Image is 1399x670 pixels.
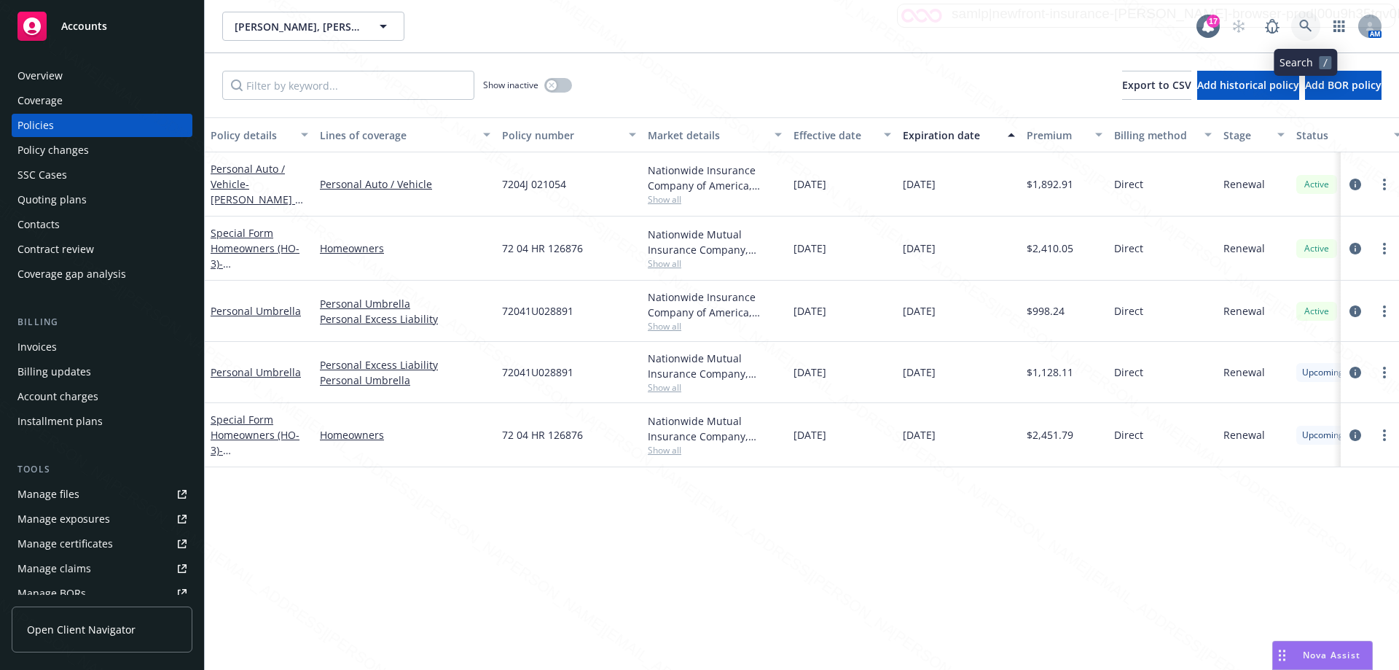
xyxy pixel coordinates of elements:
span: $2,410.05 [1027,241,1073,256]
span: Show inactive [483,79,538,91]
a: Homeowners [320,427,490,443]
div: Account charges [17,385,98,408]
span: $1,128.11 [1027,365,1073,380]
div: Billing method [1114,128,1196,143]
button: Policy number [496,117,642,152]
a: Policy changes [12,139,192,162]
a: more [1376,240,1393,257]
div: Contacts [17,213,60,236]
span: Upcoming [1302,366,1344,379]
a: Policies [12,114,192,137]
a: Personal Umbrella [320,296,490,311]
div: Contract review [17,238,94,261]
input: Filter by keyword... [222,71,474,100]
span: Add BOR policy [1305,78,1382,92]
span: Accounts [61,20,107,32]
span: Active [1302,178,1331,191]
a: circleInformation [1347,240,1364,257]
span: Direct [1114,427,1143,443]
a: Special Form Homeowners (HO-3) [211,413,303,488]
span: 72 04 HR 126876 [502,427,583,443]
a: Personal Excess Liability [320,311,490,327]
button: Export to CSV [1122,71,1191,100]
span: [DATE] [793,241,826,256]
span: Renewal [1223,365,1265,380]
a: Special Form Homeowners (HO-3) [211,226,303,301]
div: Effective date [793,128,875,143]
div: Manage claims [17,557,91,580]
div: Manage BORs [17,582,86,605]
a: circleInformation [1347,364,1364,381]
div: Installment plans [17,410,103,433]
span: Show all [648,444,782,456]
span: [DATE] [903,176,936,192]
a: Contacts [12,213,192,236]
a: more [1376,426,1393,444]
span: [DATE] [903,241,936,256]
a: Personal Umbrella [211,365,301,379]
span: [DATE] [903,303,936,319]
span: 72 04 HR 126876 [502,241,583,256]
span: Show all [648,320,782,332]
div: Drag to move [1273,642,1291,669]
a: Billing updates [12,360,192,383]
button: Billing method [1108,117,1218,152]
div: Manage exposures [17,507,110,531]
div: Lines of coverage [320,128,474,143]
div: Coverage [17,89,63,112]
div: Coverage gap analysis [17,262,126,286]
button: Policy details [205,117,314,152]
div: Nationwide Insurance Company of America, Nationwide Insurance Company [648,163,782,193]
span: Renewal [1223,303,1265,319]
a: more [1376,176,1393,193]
span: Open Client Navigator [27,622,136,637]
div: Quoting plans [17,188,87,211]
div: Billing [12,315,192,330]
span: [DATE] [793,176,826,192]
button: Premium [1021,117,1108,152]
div: Policy number [502,128,620,143]
div: Nationwide Mutual Insurance Company, Nationwide Insurance Company [648,351,782,381]
span: [DATE] [793,365,826,380]
div: Policy details [211,128,292,143]
button: Effective date [788,117,897,152]
a: Report a Bug [1258,12,1287,41]
a: Start snowing [1224,12,1253,41]
div: Manage files [17,483,79,506]
span: Direct [1114,365,1143,380]
a: circleInformation [1347,303,1364,320]
a: Manage claims [12,557,192,580]
span: $998.24 [1027,303,1065,319]
a: Account charges [12,385,192,408]
span: Direct [1114,241,1143,256]
span: 72041U028891 [502,303,573,319]
div: Billing updates [17,360,91,383]
a: Invoices [12,335,192,359]
span: 72041U028891 [502,365,573,380]
span: Show all [648,257,782,270]
button: Add historical policy [1197,71,1299,100]
a: Manage BORs [12,582,192,605]
span: Upcoming [1302,429,1344,442]
div: Nationwide Mutual Insurance Company, Nationwide Insurance Company [648,413,782,444]
div: Status [1296,128,1385,143]
span: Export to CSV [1122,78,1191,92]
span: Show all [648,381,782,394]
a: Personal Auto / Vehicle [320,176,490,192]
a: Coverage gap analysis [12,262,192,286]
span: $1,892.91 [1027,176,1073,192]
a: Personal Umbrella [211,304,301,318]
a: Switch app [1325,12,1354,41]
a: Manage certificates [12,532,192,556]
a: Quoting plans [12,188,192,211]
div: Nationwide Insurance Company of America, Nationwide Insurance Company [648,289,782,320]
a: circleInformation [1347,426,1364,444]
button: Add BOR policy [1305,71,1382,100]
span: $2,451.79 [1027,427,1073,443]
button: Stage [1218,117,1290,152]
a: Accounts [12,6,192,47]
button: Lines of coverage [314,117,496,152]
div: Market details [648,128,766,143]
div: Policy changes [17,139,89,162]
a: more [1376,303,1393,320]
